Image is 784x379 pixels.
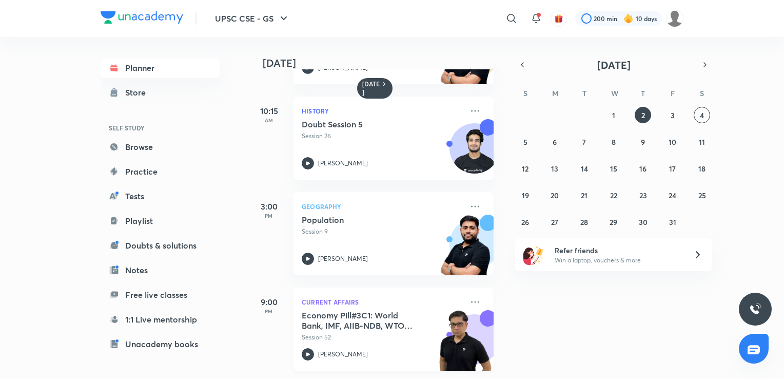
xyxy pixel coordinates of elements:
h5: Doubt Session 5 [302,119,429,129]
a: Doubts & solutions [101,235,220,256]
button: October 2, 2025 [635,107,651,123]
p: PM [248,308,289,314]
abbr: October 5, 2025 [523,137,527,147]
p: AM [248,117,289,123]
img: avatar [554,14,563,23]
h5: Economy Pill#3C1: World Bank, IMF, AIIB-NDB, WTO Intro [302,310,429,331]
img: ttu [749,303,761,315]
abbr: Thursday [641,88,645,98]
button: [DATE] [530,58,698,72]
abbr: October 10, 2025 [669,137,676,147]
h4: [DATE] [263,57,504,69]
button: October 4, 2025 [694,107,710,123]
a: Free live classes [101,285,220,305]
a: Planner [101,58,220,78]
button: October 26, 2025 [517,214,534,230]
abbr: October 24, 2025 [669,191,676,200]
h6: Refer friends [555,245,681,256]
button: October 7, 2025 [576,134,593,150]
p: Current Affairs [302,296,463,308]
a: Tests [101,186,220,206]
a: Playlist [101,211,220,231]
button: October 12, 2025 [517,160,534,177]
img: Avatar [450,129,499,178]
button: October 6, 2025 [546,134,563,150]
button: avatar [551,10,567,27]
abbr: October 13, 2025 [551,164,558,174]
abbr: Saturday [700,88,704,98]
abbr: October 11, 2025 [699,137,705,147]
button: October 5, 2025 [517,134,534,150]
button: October 30, 2025 [635,214,651,230]
abbr: Tuesday [582,88,586,98]
abbr: October 2, 2025 [641,110,645,120]
img: streak [623,13,634,24]
abbr: October 18, 2025 [698,164,705,174]
abbr: October 14, 2025 [581,164,588,174]
button: October 25, 2025 [694,187,710,203]
abbr: October 6, 2025 [553,137,557,147]
button: October 18, 2025 [694,160,710,177]
abbr: Wednesday [611,88,618,98]
abbr: October 16, 2025 [639,164,646,174]
button: October 10, 2025 [664,134,681,150]
abbr: October 30, 2025 [639,217,648,227]
abbr: October 8, 2025 [612,137,616,147]
button: October 15, 2025 [605,160,622,177]
button: October 13, 2025 [546,160,563,177]
img: Company Logo [101,11,183,24]
button: October 3, 2025 [664,107,681,123]
button: October 22, 2025 [605,187,622,203]
p: [PERSON_NAME] [318,254,368,263]
abbr: October 23, 2025 [639,191,647,200]
button: October 1, 2025 [605,107,622,123]
h5: 10:15 [248,105,289,117]
abbr: October 9, 2025 [641,137,645,147]
h5: Population [302,215,429,225]
p: Session 52 [302,333,463,342]
button: October 11, 2025 [694,134,710,150]
abbr: October 17, 2025 [669,164,676,174]
abbr: Sunday [523,88,527,98]
abbr: October 28, 2025 [580,217,588,227]
abbr: October 27, 2025 [551,217,558,227]
button: October 28, 2025 [576,214,593,230]
p: Session 26 [302,131,463,141]
abbr: October 15, 2025 [610,164,617,174]
a: Company Logo [101,11,183,26]
h5: 3:00 [248,200,289,213]
p: Win a laptop, vouchers & more [555,256,681,265]
button: October 29, 2025 [605,214,622,230]
h6: [DATE] [362,80,380,97]
a: Browse [101,137,220,157]
p: History [302,105,463,117]
abbr: October 1, 2025 [612,110,615,120]
a: Notes [101,260,220,280]
button: October 24, 2025 [664,187,681,203]
p: [PERSON_NAME] [318,350,368,359]
p: Session 9 [302,227,463,236]
a: 1:1 Live mentorship [101,309,220,330]
abbr: October 20, 2025 [551,191,559,200]
abbr: October 19, 2025 [522,191,529,200]
button: October 23, 2025 [635,187,651,203]
abbr: October 22, 2025 [610,191,617,200]
abbr: October 25, 2025 [698,191,706,200]
h6: SELF STUDY [101,119,220,137]
div: Store [125,86,152,99]
button: October 16, 2025 [635,160,651,177]
img: referral [523,244,544,265]
p: Geography [302,200,463,213]
abbr: October 21, 2025 [581,191,587,200]
abbr: October 29, 2025 [610,217,617,227]
button: October 14, 2025 [576,160,593,177]
span: [DATE] [597,58,631,72]
abbr: October 12, 2025 [522,164,528,174]
abbr: October 3, 2025 [671,110,675,120]
h5: 9:00 [248,296,289,308]
a: Practice [101,161,220,182]
button: October 9, 2025 [635,134,651,150]
button: October 19, 2025 [517,187,534,203]
abbr: October 4, 2025 [700,110,704,120]
abbr: Friday [671,88,675,98]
